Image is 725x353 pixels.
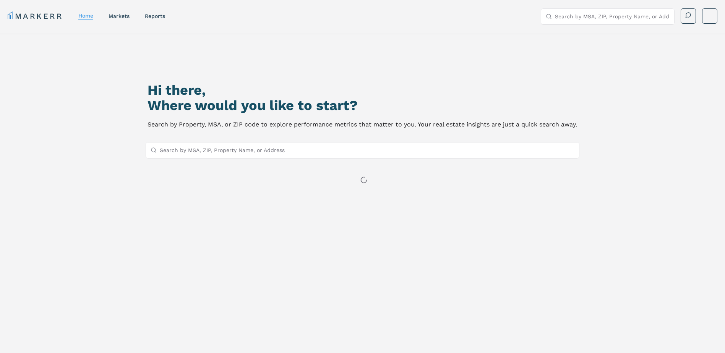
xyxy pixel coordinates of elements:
[8,11,63,21] a: MARKERR
[148,83,577,98] h1: Hi there,
[160,142,575,158] input: Search by MSA, ZIP, Property Name, or Address
[78,13,93,19] a: home
[148,119,577,130] p: Search by Property, MSA, or ZIP code to explore performance metrics that matter to you. Your real...
[148,98,577,113] h2: Where would you like to start?
[109,13,130,19] a: markets
[145,13,165,19] a: reports
[555,9,670,24] input: Search by MSA, ZIP, Property Name, or Address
